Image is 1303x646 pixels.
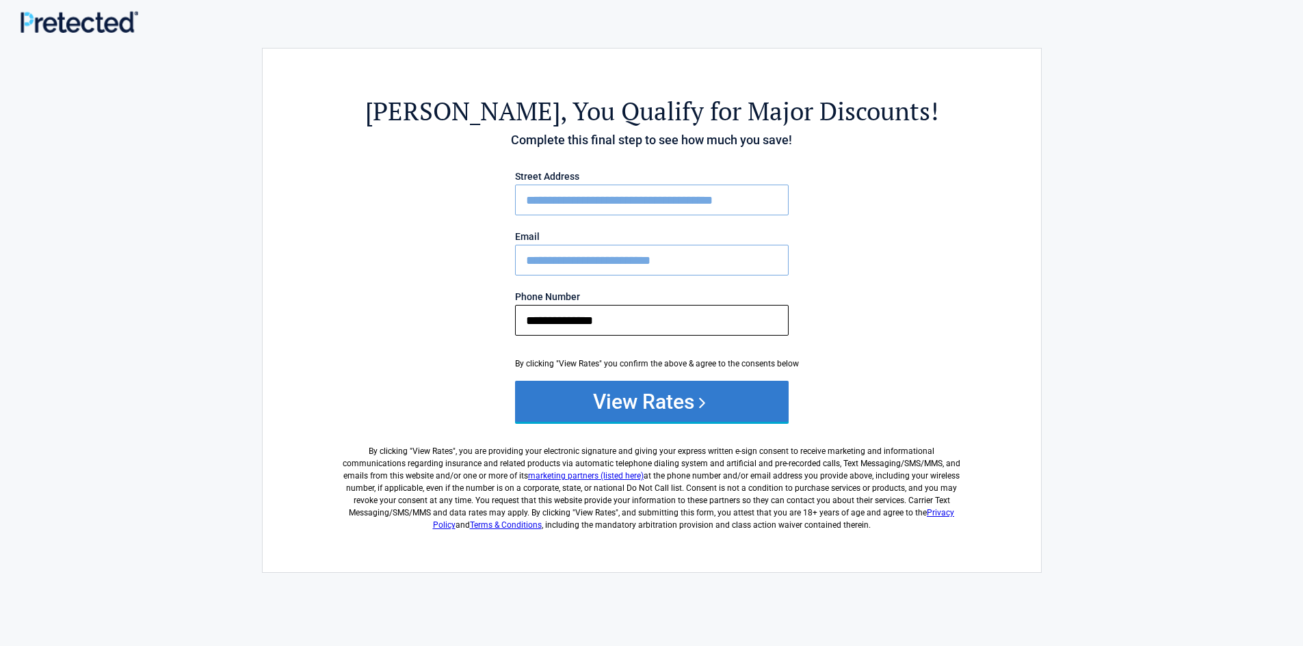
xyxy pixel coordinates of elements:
[515,232,789,241] label: Email
[515,172,789,181] label: Street Address
[412,446,453,456] span: View Rates
[338,434,966,531] label: By clicking " ", you are providing your electronic signature and giving your express written e-si...
[365,94,560,128] span: [PERSON_NAME]
[338,131,966,149] h4: Complete this final step to see how much you save!
[338,94,966,128] h2: , You Qualify for Major Discounts!
[515,292,789,301] label: Phone Number
[470,520,542,530] a: Terms & Conditions
[21,11,138,32] img: Main Logo
[515,381,789,422] button: View Rates
[515,358,789,370] div: By clicking "View Rates" you confirm the above & agree to the consents below
[528,471,644,481] a: marketing partners (listed here)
